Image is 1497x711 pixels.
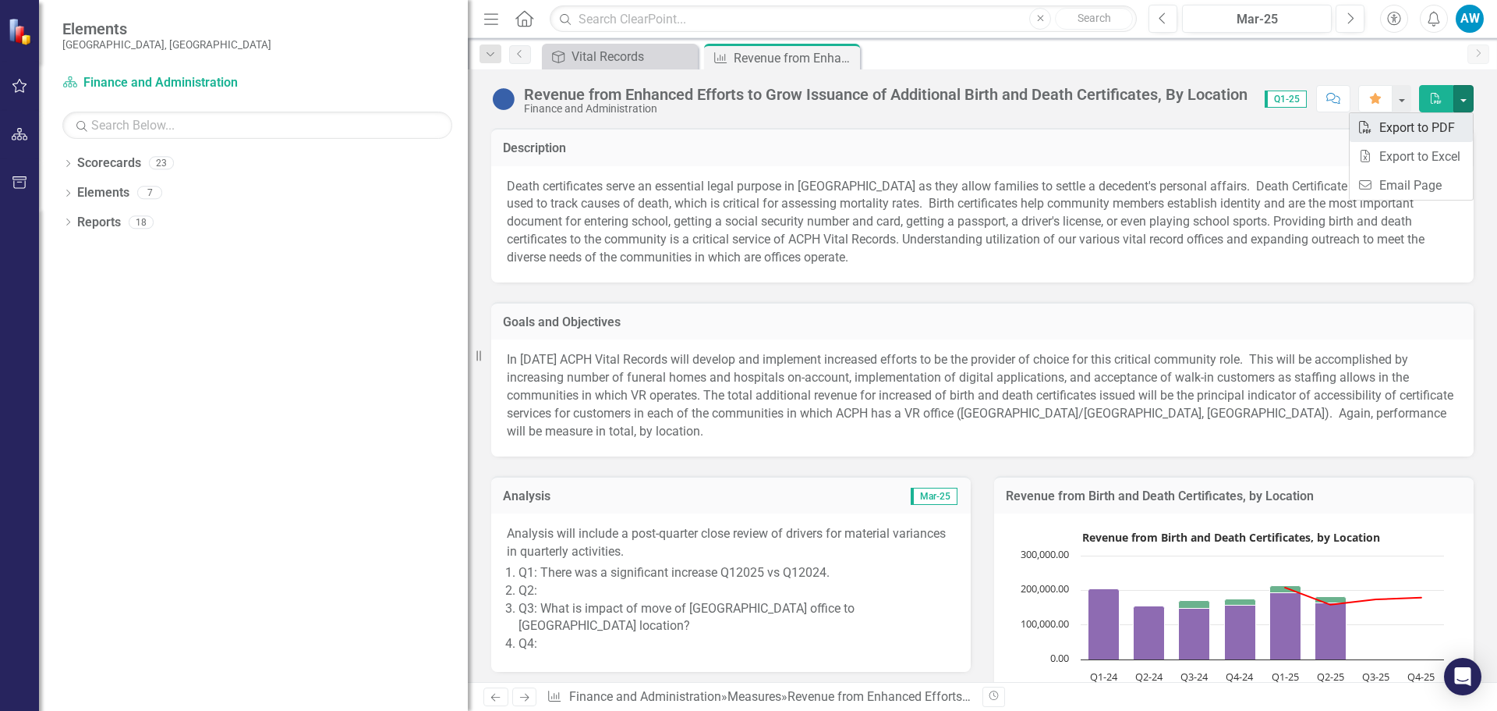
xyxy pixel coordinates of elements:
p: In [DATE] ACPH Vital Records will develop and implement increased efforts to be the provider of c... [507,351,1458,440]
text: Q2-24 [1135,670,1163,684]
div: Open Intercom Messenger [1444,658,1481,695]
text: 100,000.00 [1021,617,1069,631]
a: Elements [77,184,129,202]
img: Baselining [491,87,516,112]
path: Q2-24, 155,104. Revenue from Willow Certificates Issued. [1134,606,1165,660]
a: Scorecards [77,155,141,172]
path: Q2-25, 162,590. Revenue from Willow Certificates Issued. [1315,603,1347,660]
text: Revenue from Birth and Death Certificates, by Location [1082,530,1380,545]
a: Export to PDF [1350,113,1473,142]
li: Q1: There was a significant increase Q12025 vs Q12024. [518,564,955,582]
li: Q2: [518,582,955,600]
h3: Description [503,141,1462,155]
a: Finance and Administration [62,74,257,92]
text: 200,000.00 [1021,581,1069,595]
div: Mar-25 [1187,10,1326,29]
div: Vital Records [572,47,694,66]
path: Q3-24, 21,980. Revenue from Altura Certificates Issued. [1179,601,1210,609]
input: Search ClearPoint... [550,5,1137,33]
text: 300,000.00 [1021,547,1069,561]
a: Finance and Administration [569,689,721,704]
div: 23 [149,157,174,170]
path: Q1-24, 203,630. Revenue from Willow Certificates Issued. [1088,589,1120,660]
div: Revenue from Enhanced Efforts to Grow Issuance of Additional Birth and Death Certificates, By Loc... [524,86,1247,103]
small: [GEOGRAPHIC_DATA], [GEOGRAPHIC_DATA] [62,38,271,51]
div: 7 [137,187,162,200]
path: Q1-25, 21,612. Revenue from Altura Certificates Issued. [1270,586,1301,593]
text: Q3-25 [1362,670,1389,684]
span: Mar-25 [911,488,957,505]
button: Mar-25 [1182,5,1332,33]
h3: Goals and Objectives [503,315,1462,329]
h3: Revenue from Birth and Death Certificates, by Location [1006,489,1462,503]
a: Measures [727,689,781,704]
button: AW [1456,5,1484,33]
p: Analysis will include a post-quarter close review of drivers for material variances in quarterly ... [507,525,955,561]
text: 0.00 [1050,651,1069,665]
div: » » [547,688,971,706]
div: Revenue from Enhanced Efforts to Grow Issuance of Additional Birth and Death Certificates, By Loc... [734,48,856,68]
text: Q4-25 [1407,670,1435,684]
a: Export to Excel [1350,142,1473,171]
text: Q3-24 [1180,670,1209,684]
div: Revenue from Enhanced Efforts to Grow Issuance of Additional Birth and Death Certificates, By Loc... [787,689,1359,704]
span: Q1-25 [1265,91,1307,108]
span: Search [1078,12,1111,24]
a: Reports [77,214,121,232]
text: Q4-24 [1226,670,1254,684]
input: Search Below... [62,112,452,139]
p: Death certificates serve an essential legal purpose in [GEOGRAPHIC_DATA] as they allow families t... [507,178,1458,267]
button: Search [1055,8,1133,30]
li: Q3: What is impact of move of [GEOGRAPHIC_DATA] office to [GEOGRAPHIC_DATA] location? [518,600,955,636]
text: Q1-25 [1272,670,1299,684]
g: Revenue from Willow Certificates Issued, series 3 of 3. Bar series with 8 bars. [1088,556,1422,660]
a: Vital Records [546,47,694,66]
text: Q2-25 [1317,670,1344,684]
path: Q3-24, 148,171. Revenue from Willow Certificates Issued. [1179,609,1210,660]
img: ClearPoint Strategy [8,18,35,45]
path: Q4-24, 155,994. Revenue from Willow Certificates Issued. [1225,606,1256,660]
li: Q4: [518,635,955,653]
div: 18 [129,215,154,229]
div: Finance and Administration [524,103,1247,115]
path: Q1-25, 191,879. Revenue from Willow Certificates Issued. [1270,593,1301,660]
h3: Analysis [503,489,729,503]
path: Q4-24, 19,534. Revenue from Altura Certificates Issued. [1225,599,1256,606]
text: Q1-24 [1090,670,1118,684]
span: Elements [62,20,271,38]
a: Email Page [1350,171,1473,200]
